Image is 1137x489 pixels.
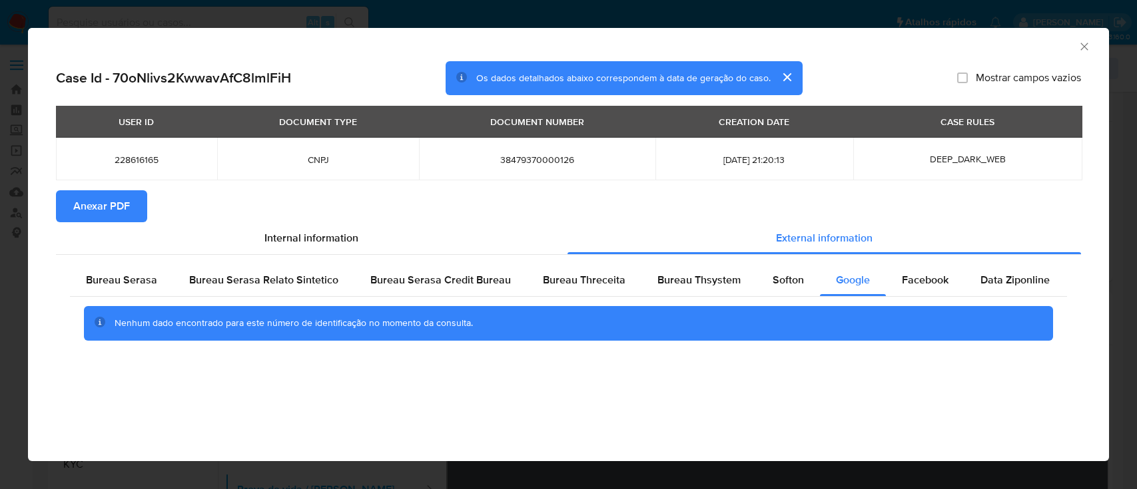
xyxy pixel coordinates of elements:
[776,230,873,245] span: External information
[72,154,201,166] span: 228616165
[28,28,1109,461] div: closure-recommendation-modal
[476,71,771,84] span: Os dados detalhados abaixo correspondem à data de geração do caso.
[543,272,625,287] span: Bureau Threceita
[773,272,804,287] span: Softon
[189,272,338,287] span: Bureau Serasa Relato Sintetico
[976,71,1081,84] span: Mostrar campos vazios
[111,110,162,133] div: USER ID
[980,272,1050,287] span: Data Ziponline
[264,230,358,245] span: Internal information
[771,61,803,93] button: cerrar
[115,316,473,329] span: Nenhum dado encontrado para este número de identificação no momento da consulta.
[657,272,741,287] span: Bureau Thsystem
[482,110,592,133] div: DOCUMENT NUMBER
[56,69,291,86] h2: Case Id - 70oNlivs2KwwavAfC8lmlFiH
[1078,40,1090,52] button: Fechar a janela
[70,264,1067,296] div: Detailed external info
[711,110,797,133] div: CREATION DATE
[370,272,511,287] span: Bureau Serasa Credit Bureau
[56,190,147,222] button: Anexar PDF
[56,222,1081,254] div: Detailed info
[271,110,365,133] div: DOCUMENT TYPE
[836,272,870,287] span: Google
[73,192,130,221] span: Anexar PDF
[435,154,639,166] span: 38479370000126
[671,154,837,166] span: [DATE] 21:20:13
[902,272,948,287] span: Facebook
[233,154,403,166] span: CNPJ
[930,152,1006,166] span: DEEP_DARK_WEB
[933,110,1002,133] div: CASE RULES
[957,73,968,83] input: Mostrar campos vazios
[86,272,157,287] span: Bureau Serasa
